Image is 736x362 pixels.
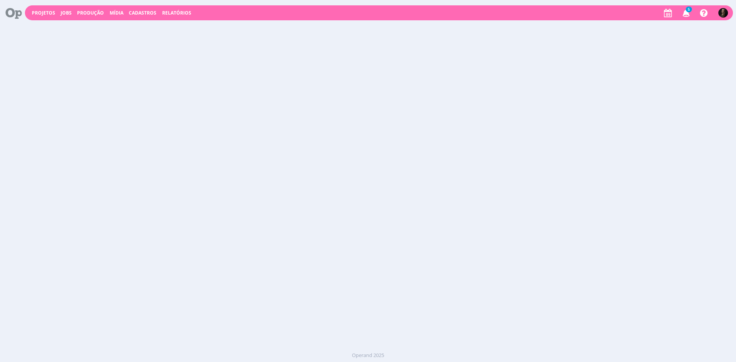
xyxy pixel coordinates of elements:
[127,10,159,16] button: Cadastros
[30,10,58,16] button: Projetos
[686,7,692,12] span: 5
[32,10,55,16] a: Projetos
[107,10,126,16] button: Mídia
[718,8,728,18] img: N
[75,10,106,16] button: Produção
[110,10,123,16] a: Mídia
[718,6,728,20] button: N
[61,10,72,16] a: Jobs
[162,10,191,16] a: Relatórios
[678,6,693,20] button: 5
[58,10,74,16] button: Jobs
[77,10,104,16] a: Produção
[160,10,194,16] button: Relatórios
[129,10,156,16] span: Cadastros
